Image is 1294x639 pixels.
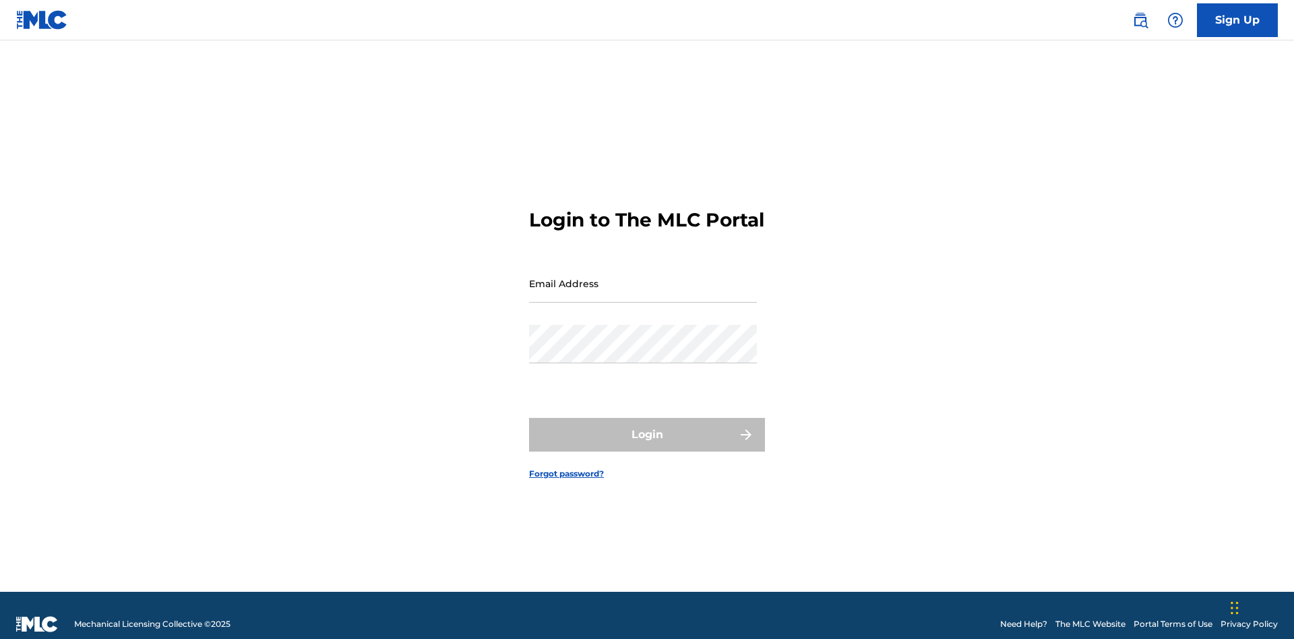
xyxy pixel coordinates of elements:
h3: Login to The MLC Portal [529,208,764,232]
a: Public Search [1127,7,1154,34]
img: logo [16,616,58,632]
img: search [1132,12,1148,28]
a: Need Help? [1000,618,1047,630]
a: The MLC Website [1055,618,1126,630]
a: Sign Up [1197,3,1278,37]
a: Portal Terms of Use [1134,618,1212,630]
a: Privacy Policy [1221,618,1278,630]
span: Mechanical Licensing Collective © 2025 [74,618,230,630]
img: help [1167,12,1183,28]
div: Help [1162,7,1189,34]
div: Drag [1231,588,1239,628]
a: Forgot password? [529,468,604,480]
iframe: Chat Widget [1227,574,1294,639]
img: MLC Logo [16,10,68,30]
